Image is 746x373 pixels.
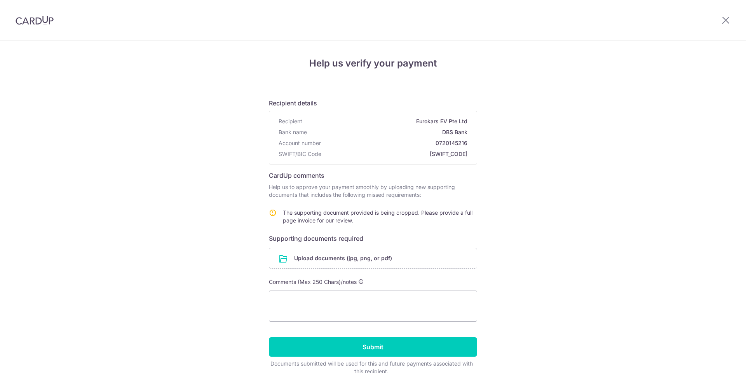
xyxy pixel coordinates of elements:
img: CardUp [16,16,54,25]
div: Upload documents (jpg, png, or pdf) [269,248,477,269]
span: Comments (Max 250 Chars)/notes [269,278,357,285]
span: Bank name [279,128,307,136]
span: Account number [279,139,321,147]
span: SWIFT/BIC Code [279,150,321,158]
span: Eurokars EV Pte Ltd [305,117,467,125]
span: DBS Bank [310,128,467,136]
span: The supporting document provided is being cropped. Please provide a full page invoice for our rev... [283,209,472,224]
span: [SWIFT_CODE] [324,150,467,158]
span: 0720145216 [324,139,467,147]
p: Help us to approve your payment smoothly by uploading new supporting documents that includes the ... [269,183,477,199]
h6: Supporting documents required [269,234,477,243]
h6: Recipient details [269,98,477,108]
h6: CardUp comments [269,171,477,180]
span: Recipient [279,117,302,125]
input: Submit [269,337,477,357]
h4: Help us verify your payment [269,56,477,70]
